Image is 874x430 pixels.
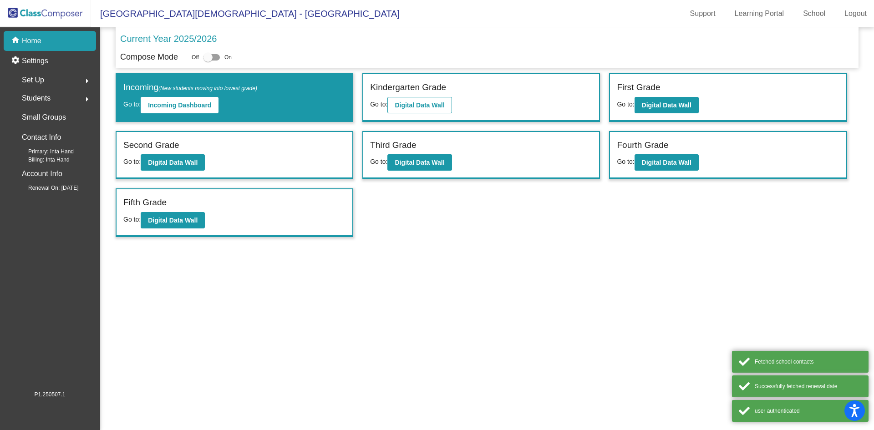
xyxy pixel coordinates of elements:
b: Digital Data Wall [642,159,691,166]
mat-icon: home [11,35,22,46]
span: Go to: [370,101,387,108]
p: Contact Info [22,131,61,144]
p: Settings [22,56,48,66]
b: Digital Data Wall [642,101,691,109]
button: Digital Data Wall [387,97,452,113]
b: Digital Data Wall [148,159,198,166]
button: Incoming Dashboard [141,97,218,113]
a: Learning Portal [727,6,792,21]
a: School [796,6,833,21]
button: Digital Data Wall [635,97,699,113]
span: Go to: [617,158,634,165]
span: [GEOGRAPHIC_DATA][DEMOGRAPHIC_DATA] - [GEOGRAPHIC_DATA] [91,6,400,21]
span: Primary: Inta Hand [14,147,74,156]
button: Digital Data Wall [141,212,205,228]
span: Go to: [370,158,387,165]
button: Digital Data Wall [635,154,699,171]
b: Digital Data Wall [148,217,198,224]
span: Billing: Inta Hand [14,156,70,164]
a: Logout [837,6,874,21]
label: Second Grade [123,139,179,152]
a: Support [683,6,723,21]
b: Incoming Dashboard [148,101,211,109]
div: Successfully fetched renewal date [755,382,862,390]
span: Students [22,92,51,105]
mat-icon: arrow_right [81,76,92,86]
span: Go to: [123,158,141,165]
div: Fetched school contacts [755,358,862,366]
span: Renewal On: [DATE] [14,184,78,192]
mat-icon: arrow_right [81,94,92,105]
label: Kindergarten Grade [370,81,446,94]
b: Digital Data Wall [395,159,444,166]
span: Off [192,53,199,61]
label: Fifth Grade [123,196,167,209]
div: user authenticated [755,407,862,415]
span: Go to: [123,101,141,108]
mat-icon: settings [11,56,22,66]
label: Incoming [123,81,257,94]
p: Small Groups [22,111,66,124]
span: (New students moving into lowest grade) [158,85,257,91]
label: Fourth Grade [617,139,668,152]
p: Home [22,35,41,46]
span: Set Up [22,74,44,86]
button: Digital Data Wall [387,154,452,171]
label: Third Grade [370,139,416,152]
label: First Grade [617,81,660,94]
span: On [224,53,232,61]
p: Current Year 2025/2026 [120,32,217,46]
span: Go to: [617,101,634,108]
p: Compose Mode [120,51,178,63]
b: Digital Data Wall [395,101,444,109]
button: Digital Data Wall [141,154,205,171]
p: Account Info [22,167,62,180]
span: Go to: [123,216,141,223]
